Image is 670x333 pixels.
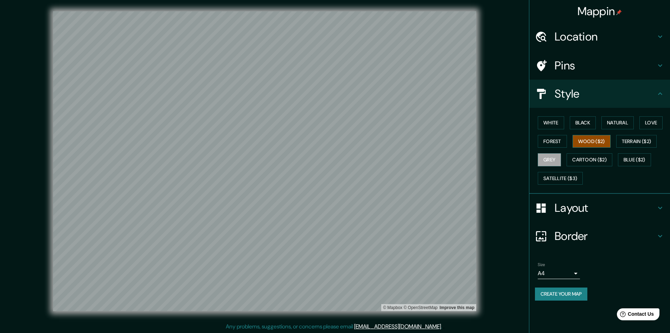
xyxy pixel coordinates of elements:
[555,229,656,243] h4: Border
[226,322,442,331] p: Any problems, suggestions, or concerns please email .
[555,58,656,73] h4: Pins
[555,87,656,101] h4: Style
[616,135,657,148] button: Terrain ($2)
[538,268,580,279] div: A4
[538,172,583,185] button: Satellite ($3)
[403,305,438,310] a: OpenStreetMap
[53,11,476,311] canvas: Map
[639,116,663,129] button: Love
[607,306,662,325] iframe: Help widget launcher
[578,4,622,18] h4: Mappin
[383,305,402,310] a: Mapbox
[570,116,596,129] button: Black
[616,10,622,15] img: pin-icon.png
[442,322,443,331] div: .
[573,135,611,148] button: Wood ($2)
[538,116,564,129] button: White
[440,305,474,310] a: Map feedback
[555,201,656,215] h4: Layout
[538,135,567,148] button: Forest
[618,153,651,166] button: Blue ($2)
[529,222,670,250] div: Border
[555,30,656,44] h4: Location
[529,23,670,51] div: Location
[354,323,441,330] a: [EMAIL_ADDRESS][DOMAIN_NAME]
[529,80,670,108] div: Style
[538,262,545,268] label: Size
[601,116,634,129] button: Natural
[567,153,612,166] button: Cartoon ($2)
[535,288,587,301] button: Create your map
[443,322,445,331] div: .
[529,194,670,222] div: Layout
[538,153,561,166] button: Grey
[529,51,670,80] div: Pins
